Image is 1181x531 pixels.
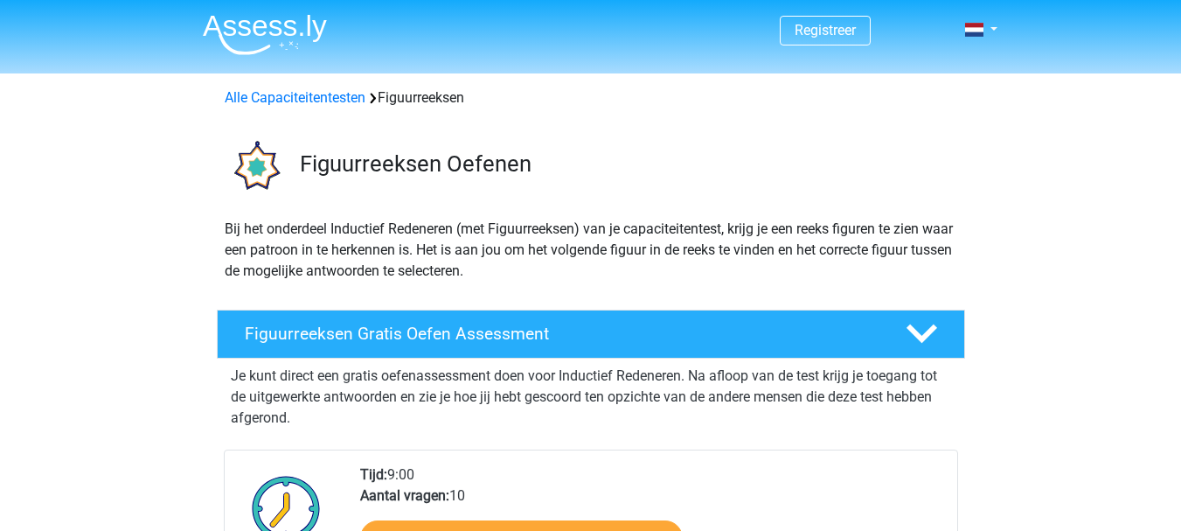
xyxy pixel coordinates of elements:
[300,150,951,178] h3: Figuurreeksen Oefenen
[245,324,878,344] h4: Figuurreeksen Gratis Oefen Assessment
[360,487,449,504] b: Aantal vragen:
[210,310,972,359] a: Figuurreeksen Gratis Oefen Assessment
[360,466,387,483] b: Tijd:
[225,89,365,106] a: Alle Capaciteitentesten
[795,22,856,38] a: Registreer
[203,14,327,55] img: Assessly
[218,129,292,204] img: figuurreeksen
[225,219,957,282] p: Bij het onderdeel Inductief Redeneren (met Figuurreeksen) van je capaciteitentest, krijg je een r...
[218,87,964,108] div: Figuurreeksen
[231,366,951,429] p: Je kunt direct een gratis oefenassessment doen voor Inductief Redeneren. Na afloop van de test kr...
